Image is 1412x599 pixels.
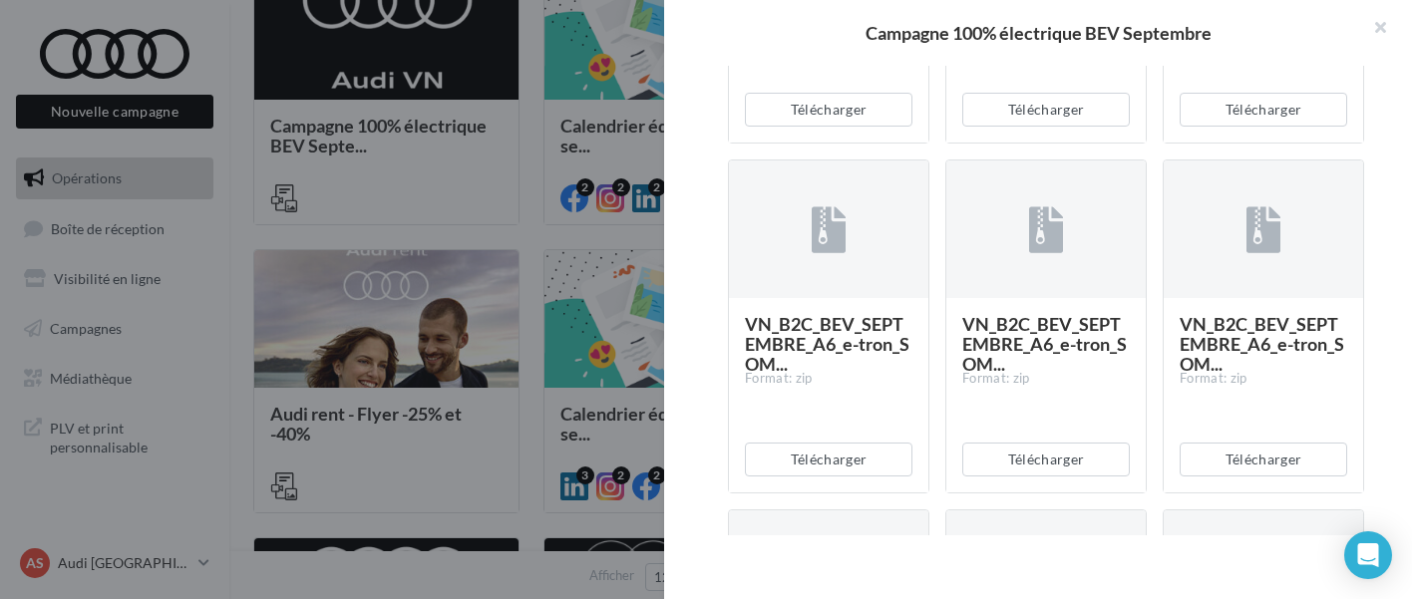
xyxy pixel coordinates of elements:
button: Télécharger [1180,443,1347,476]
span: VN_B2C_BEV_SEPTEMBRE_A6_e-tron_SOM... [1180,313,1344,375]
span: VN_B2C_BEV_SEPTEMBRE_A6_e-tron_SOM... [962,313,1127,375]
div: Format: zip [1180,370,1347,388]
button: Télécharger [745,93,912,127]
button: Télécharger [1180,93,1347,127]
button: Télécharger [962,93,1130,127]
div: Open Intercom Messenger [1344,531,1392,579]
div: Format: zip [745,370,912,388]
span: VN_B2C_BEV_SEPTEMBRE_A6_e-tron_SOM... [745,313,909,375]
div: Format: zip [962,370,1130,388]
button: Télécharger [745,443,912,476]
button: Télécharger [962,443,1130,476]
div: Campagne 100% électrique BEV Septembre [696,24,1380,42]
